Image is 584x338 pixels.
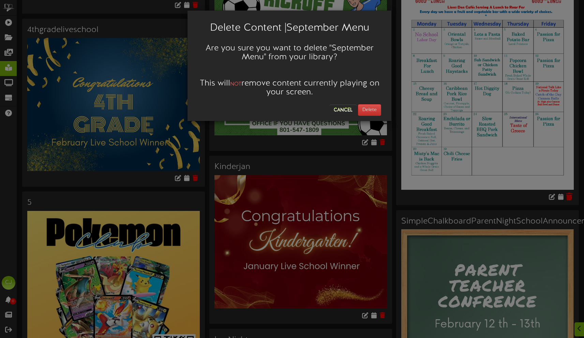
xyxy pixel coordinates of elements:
button: Cancel [330,105,357,116]
h3: This will remove content currently playing on your screen. [198,79,381,97]
button: Delete [358,104,381,116]
span: NOT [230,81,241,87]
h3: Are you sure you want to delete " September Menu " from your library? [198,44,381,62]
h2: Delete Content | September Menu [198,22,381,34]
